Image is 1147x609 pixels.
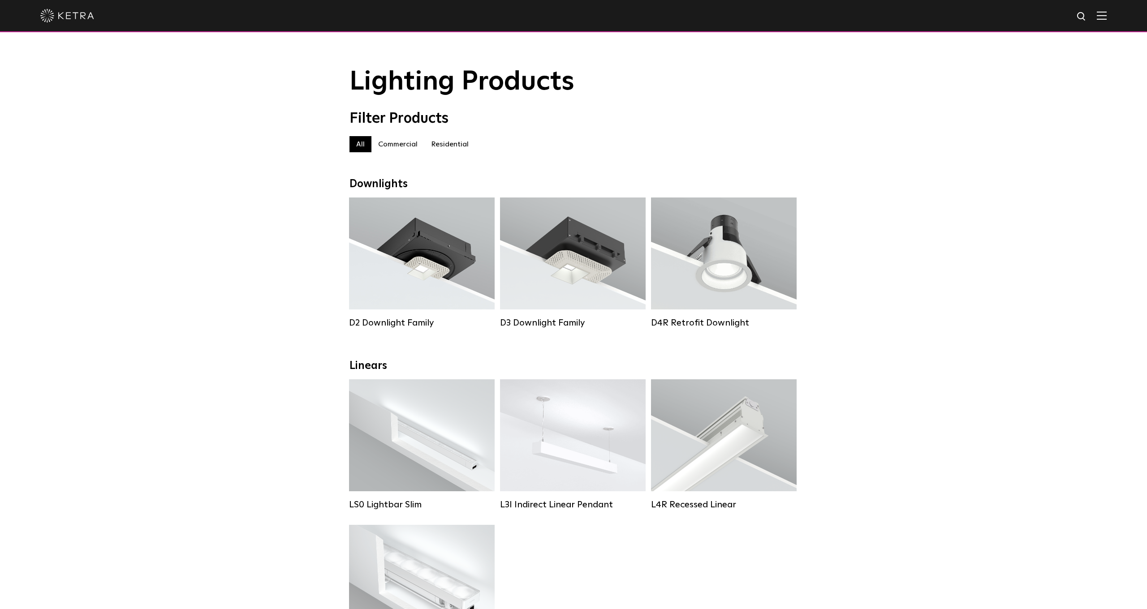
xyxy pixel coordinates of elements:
[651,379,797,511] a: L4R Recessed Linear Lumen Output:400 / 600 / 800 / 1000Colors:White / BlackControl:Lutron Clear C...
[349,178,798,191] div: Downlights
[371,136,424,152] label: Commercial
[349,317,495,328] div: D2 Downlight Family
[349,110,798,127] div: Filter Products
[349,69,574,95] span: Lighting Products
[500,317,646,328] div: D3 Downlight Family
[349,197,495,330] a: D2 Downlight Family Lumen Output:1200Colors:White / Black / Gloss Black / Silver / Bronze / Silve...
[40,9,94,22] img: ketra-logo-2019-white
[500,379,646,511] a: L3I Indirect Linear Pendant Lumen Output:400 / 600 / 800 / 1000Housing Colors:White / BlackContro...
[651,499,797,510] div: L4R Recessed Linear
[500,197,646,330] a: D3 Downlight Family Lumen Output:700 / 900 / 1100Colors:White / Black / Silver / Bronze / Paintab...
[349,379,495,511] a: LS0 Lightbar Slim Lumen Output:200 / 350Colors:White / BlackControl:X96 Controller
[1076,11,1087,22] img: search icon
[424,136,475,152] label: Residential
[500,499,646,510] div: L3I Indirect Linear Pendant
[651,197,797,330] a: D4R Retrofit Downlight Lumen Output:800Colors:White / BlackBeam Angles:15° / 25° / 40° / 60°Watta...
[1097,11,1107,20] img: Hamburger%20Nav.svg
[651,317,797,328] div: D4R Retrofit Downlight
[349,360,798,373] div: Linears
[349,136,371,152] label: All
[349,499,495,510] div: LS0 Lightbar Slim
